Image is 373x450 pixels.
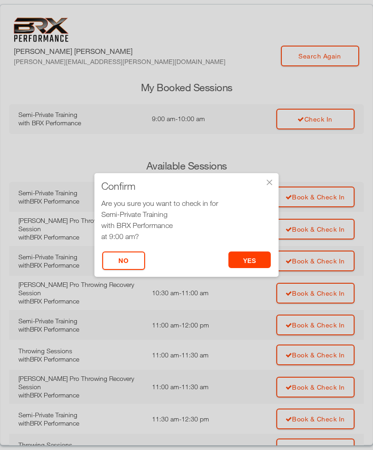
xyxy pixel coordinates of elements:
[101,220,272,231] div: with BRX Performance
[101,209,272,220] div: Semi-Private Training
[101,198,272,242] div: Are you sure you want to check in for at 9:00 am?
[265,178,274,187] div: ×
[101,181,135,191] span: Confirm
[102,251,145,270] button: No
[228,251,271,268] button: yes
